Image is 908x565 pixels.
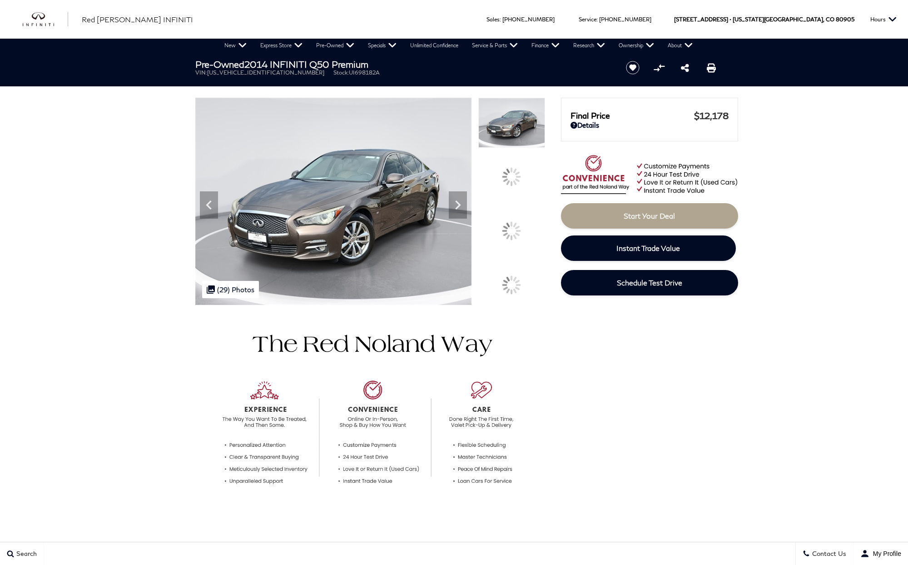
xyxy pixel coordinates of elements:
[623,60,643,75] button: Save vehicle
[624,211,675,220] span: Start Your Deal
[14,550,37,558] span: Search
[617,278,682,287] span: Schedule Test Drive
[566,39,612,52] a: Research
[82,15,193,24] span: Red [PERSON_NAME] INFINITI
[681,62,689,73] a: Share this Pre-Owned 2014 INFINITI Q50 Premium
[23,12,68,27] img: INFINITI
[195,69,207,76] span: VIN:
[652,61,666,75] button: Compare vehicle
[253,39,309,52] a: Express Store
[486,16,500,23] span: Sales
[596,16,598,23] span: :
[707,62,716,73] a: Print this Pre-Owned 2014 INFINITI Q50 Premium
[218,39,253,52] a: New
[853,542,908,565] button: user-profile-menu
[333,69,349,76] span: Stock:
[525,39,566,52] a: Finance
[23,12,68,27] a: infiniti
[599,16,651,23] a: [PHONE_NUMBER]
[561,270,738,295] a: Schedule Test Drive
[502,16,555,23] a: [PHONE_NUMBER]
[500,16,501,23] span: :
[869,550,901,557] span: My Profile
[207,69,324,76] span: [US_VEHICLE_IDENTIFICATION_NUMBER]
[694,110,729,121] span: $12,178
[571,110,694,120] span: Final Price
[661,39,700,52] a: About
[202,281,259,298] div: (29) Photos
[195,59,611,69] h1: 2014 INFINITI Q50 Premium
[82,14,193,25] a: Red [PERSON_NAME] INFINITI
[465,39,525,52] a: Service & Parts
[674,16,854,23] a: [STREET_ADDRESS] • [US_STATE][GEOGRAPHIC_DATA], CO 80905
[616,244,680,252] span: Instant Trade Value
[309,39,361,52] a: Pre-Owned
[349,69,380,76] span: UI698182A
[571,110,729,121] a: Final Price $12,178
[403,39,465,52] a: Unlimited Confidence
[571,121,729,129] a: Details
[612,39,661,52] a: Ownership
[195,98,472,305] img: Used 2014 Chestnut Bronze INFINITI Premium image 1
[478,98,545,148] img: Used 2014 Chestnut Bronze INFINITI Premium image 1
[361,39,403,52] a: Specials
[561,235,736,261] a: Instant Trade Value
[195,59,244,70] strong: Pre-Owned
[561,203,738,229] a: Start Your Deal
[218,39,700,52] nav: Main Navigation
[579,16,596,23] span: Service
[810,550,846,558] span: Contact Us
